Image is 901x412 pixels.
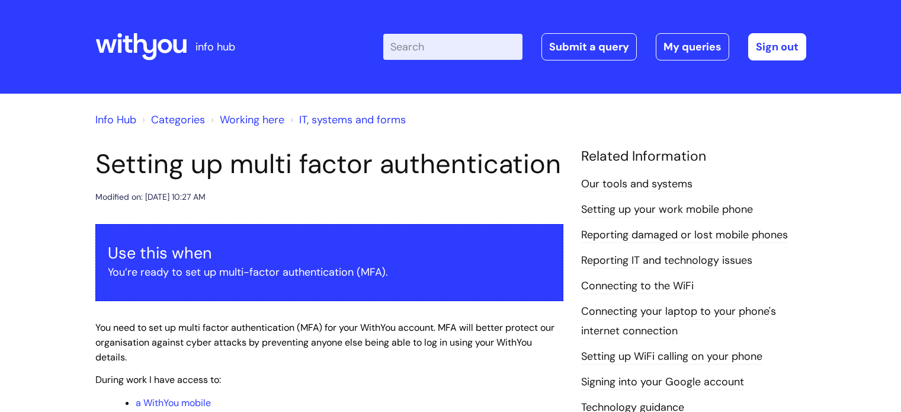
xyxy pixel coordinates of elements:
[108,244,551,263] h3: Use this when
[383,33,806,60] div: | -
[656,33,729,60] a: My queries
[95,113,136,127] a: Info Hub
[195,37,235,56] p: info hub
[748,33,806,60] a: Sign out
[95,373,221,386] span: During work I have access to:
[108,263,551,282] p: You’re ready to set up multi-factor authentication (MFA).
[136,397,211,409] a: a WithYou mobile
[581,228,788,243] a: Reporting damaged or lost mobile phones
[220,113,284,127] a: Working here
[287,110,406,129] li: IT, systems and forms
[151,113,205,127] a: Categories
[581,177,692,192] a: Our tools and systems
[541,33,637,60] a: Submit a query
[581,148,806,165] h4: Related Information
[581,375,744,390] a: Signing into your Google account
[299,113,406,127] a: IT, systems and forms
[95,190,206,205] div: Modified on: [DATE] 10:27 AM
[139,110,205,129] li: Solution home
[581,304,776,338] a: Connecting your laptop to your phone's internet connection
[581,279,694,294] a: Connecting to the WiFi
[95,321,554,363] span: You need to set up multi factor authentication (MFA) for your WithYou account. MFA will better pr...
[383,34,522,60] input: Search
[581,253,752,269] a: Reporting IT and technology issues
[581,202,753,218] a: Setting up your work mobile phone
[581,349,762,365] a: Setting up WiFi calling on your phone
[95,148,563,180] h1: Setting up multi factor authentication
[208,110,284,129] li: Working here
